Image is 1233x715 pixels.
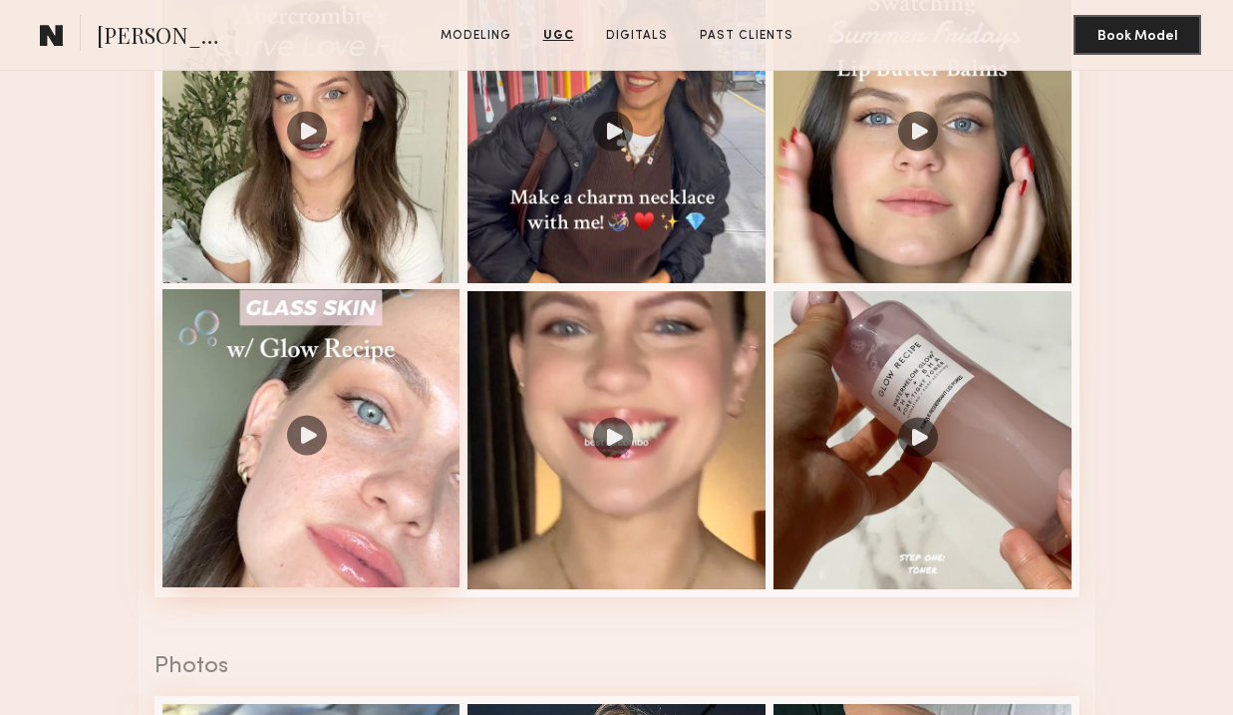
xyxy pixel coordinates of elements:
a: Book Model [1074,26,1201,43]
div: Photos [154,655,1079,678]
button: Book Model [1074,15,1201,55]
a: UGC [535,27,582,45]
a: Past Clients [692,27,801,45]
a: Digitals [598,27,676,45]
a: Modeling [433,27,519,45]
span: [PERSON_NAME] [97,20,235,55]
